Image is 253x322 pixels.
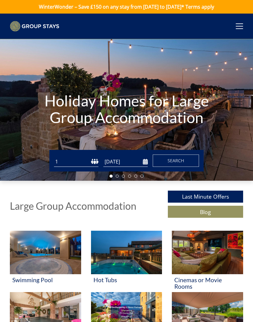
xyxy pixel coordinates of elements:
a: Blog [168,206,243,218]
h1: Large Group Accommodation [10,200,136,211]
a: 'Swimming Pool' - Large Group Accommodation Holiday Ideas Swimming Pool [10,231,81,292]
img: 'Swimming Pool' - Large Group Accommodation Holiday Ideas [10,231,81,274]
img: 'Cinemas or Movie Rooms' - Large Group Accommodation Holiday Ideas [172,231,243,274]
h3: Hot Tubs [93,277,160,283]
a: 'Cinemas or Movie Rooms' - Large Group Accommodation Holiday Ideas Cinemas or Movie Rooms [172,231,243,292]
h3: Cinemas or Movie Rooms [174,277,241,290]
button: Search [153,155,199,167]
img: Group Stays [10,21,59,31]
a: 'Hot Tubs' - Large Group Accommodation Holiday Ideas Hot Tubs [91,231,162,292]
h1: Holiday Homes for Large Group Accommodation [38,80,215,138]
a: Last Minute Offers [168,191,243,203]
input: Arrival Date [103,157,148,167]
img: 'Hot Tubs' - Large Group Accommodation Holiday Ideas [91,231,162,274]
h3: Swimming Pool [12,277,79,283]
span: Search [168,158,184,163]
